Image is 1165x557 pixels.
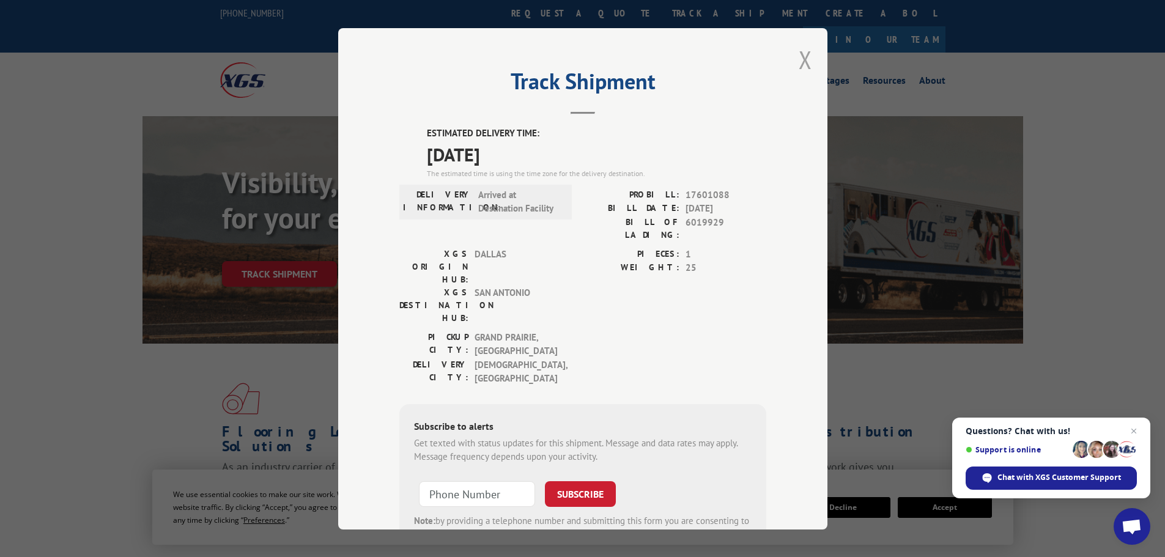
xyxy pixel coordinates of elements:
[583,202,679,216] label: BILL DATE:
[427,127,766,141] label: ESTIMATED DELIVERY TIME:
[475,358,557,385] span: [DEMOGRAPHIC_DATA] , [GEOGRAPHIC_DATA]
[399,358,468,385] label: DELIVERY CITY:
[399,247,468,286] label: XGS ORIGIN HUB:
[997,472,1121,483] span: Chat with XGS Customer Support
[475,247,557,286] span: DALLAS
[478,188,561,215] span: Arrived at Destination Facility
[427,140,766,168] span: [DATE]
[419,481,535,506] input: Phone Number
[399,330,468,358] label: PICKUP CITY:
[966,426,1137,436] span: Questions? Chat with us!
[414,514,435,526] strong: Note:
[583,188,679,202] label: PROBILL:
[686,202,766,216] span: [DATE]
[545,481,616,506] button: SUBSCRIBE
[686,188,766,202] span: 17601088
[414,418,752,436] div: Subscribe to alerts
[475,330,557,358] span: GRAND PRAIRIE , [GEOGRAPHIC_DATA]
[414,436,752,463] div: Get texted with status updates for this shipment. Message and data rates may apply. Message frequ...
[475,286,557,324] span: SAN ANTONIO
[414,514,752,555] div: by providing a telephone number and submitting this form you are consenting to be contacted by SM...
[399,73,766,96] h2: Track Shipment
[686,261,766,275] span: 25
[966,445,1068,454] span: Support is online
[427,168,766,179] div: The estimated time is using the time zone for the delivery destination.
[966,467,1137,490] div: Chat with XGS Customer Support
[686,215,766,241] span: 6019929
[1114,508,1150,545] div: Open chat
[799,43,812,76] button: Close modal
[686,247,766,261] span: 1
[1126,424,1141,438] span: Close chat
[583,261,679,275] label: WEIGHT:
[403,188,472,215] label: DELIVERY INFORMATION:
[583,247,679,261] label: PIECES:
[399,286,468,324] label: XGS DESTINATION HUB:
[583,215,679,241] label: BILL OF LADING:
